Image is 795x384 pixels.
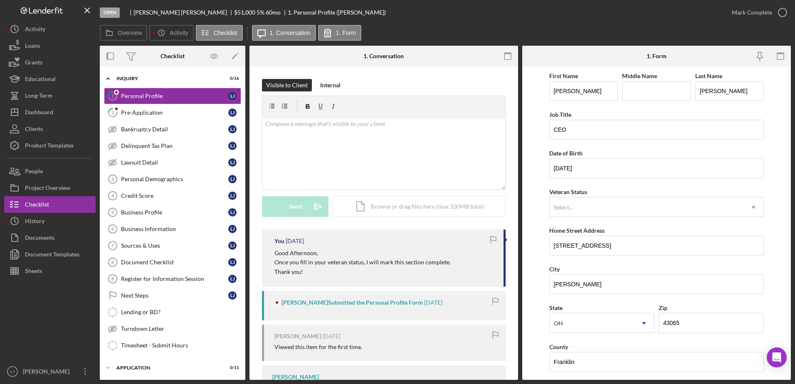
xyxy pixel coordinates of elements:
[4,104,96,121] a: Dashboard
[224,76,239,81] div: 0 / 16
[262,196,328,217] button: Send
[266,9,281,16] div: 60 mo
[121,93,228,99] div: Personal Profile
[4,246,96,263] button: Document Templates
[104,204,241,221] a: 5Business ProfileLJ
[4,121,96,137] button: Clients
[732,4,772,21] div: Mark Complete
[121,242,228,249] div: Sources & Uses
[257,9,264,16] div: 5 %
[25,121,43,139] div: Clients
[363,53,404,59] div: 1. Conversation
[322,333,341,340] time: 2025-09-21 01:09
[4,213,96,229] a: History
[214,30,237,36] label: Checklist
[25,54,42,73] div: Grants
[25,213,44,231] div: History
[318,25,361,41] button: 1. Form
[767,347,787,367] div: Open Intercom Messenger
[4,263,96,279] a: Sheets
[286,238,304,244] time: 2025-09-23 17:00
[272,374,319,380] div: [PERSON_NAME]
[228,208,237,217] div: L J
[104,287,241,304] a: Next StepsLJ
[104,187,241,204] a: 4Credit ScoreLJ
[4,180,96,196] button: Project Overview
[121,325,241,332] div: Turndown Letter
[622,72,657,79] label: Middle Name
[228,125,237,133] div: L J
[549,266,560,273] label: City
[4,137,96,154] a: Product Templates
[274,238,284,244] div: You
[121,192,228,199] div: Credit Score
[118,30,142,36] label: Overview
[121,342,241,349] div: Timesheet - Submit Hours
[104,221,241,237] a: 6Business InformationLJ
[100,25,147,41] button: Overview
[320,79,341,91] div: Internal
[121,159,228,166] div: Lawsuit Detail
[659,304,667,311] label: Zip
[549,72,578,79] label: First Name
[316,79,345,91] button: Internal
[104,121,241,138] a: Bankruptcy DetailLJ
[723,4,791,21] button: Mark Complete
[336,30,356,36] label: 1. Form
[274,333,321,340] div: [PERSON_NAME]
[274,258,451,267] p: Once you fill in your veteran status, I will mark this section complete.
[4,163,96,180] button: People
[4,21,96,37] a: Activity
[549,111,571,118] label: Job Title
[25,21,45,39] div: Activity
[100,7,120,18] div: Open
[104,104,241,121] a: 2Pre-ApplicationLJ
[25,196,49,215] div: Checklist
[104,138,241,154] a: Delinquent Tax PlanLJ
[4,71,96,87] a: Educational
[274,267,451,276] p: Thank you!
[4,37,96,54] button: Loans
[121,259,228,266] div: Document Checklist
[25,71,56,89] div: Educational
[25,246,79,265] div: Document Templates
[647,53,667,59] div: 1. Form
[4,196,96,213] a: Checklist
[111,210,114,215] tspan: 5
[111,193,114,198] tspan: 4
[288,9,386,16] div: 1. Personal Profile ([PERSON_NAME])
[121,109,228,116] div: Pre-Application
[274,249,451,258] p: Good Afternoon,
[228,225,237,233] div: L J
[160,53,185,59] div: Checklist
[228,275,237,283] div: L J
[111,260,114,265] tspan: 8
[4,54,96,71] button: Grants
[4,229,96,246] a: Documents
[228,192,237,200] div: L J
[116,365,218,370] div: Application
[25,137,74,156] div: Product Templates
[133,9,234,16] div: [PERSON_NAME] [PERSON_NAME]
[104,271,241,287] a: 9Register for Information SessionLJ
[25,180,70,198] div: Project Overview
[111,243,114,248] tspan: 7
[549,343,568,350] label: County
[121,126,228,133] div: Bankruptcy Detail
[4,87,96,104] a: Long-Term
[121,209,228,216] div: Business Profile
[252,25,316,41] button: 1. Conversation
[424,299,442,306] time: 2025-09-21 23:29
[25,87,52,106] div: Long-Term
[25,163,43,182] div: People
[104,337,241,354] a: Timesheet - Submit Hours
[25,229,54,248] div: Documents
[228,241,237,250] div: L J
[549,150,583,157] label: Date of Birth
[104,88,241,104] a: 1Personal ProfileLJ
[281,299,423,306] div: [PERSON_NAME] Submitted the Personal Profile Form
